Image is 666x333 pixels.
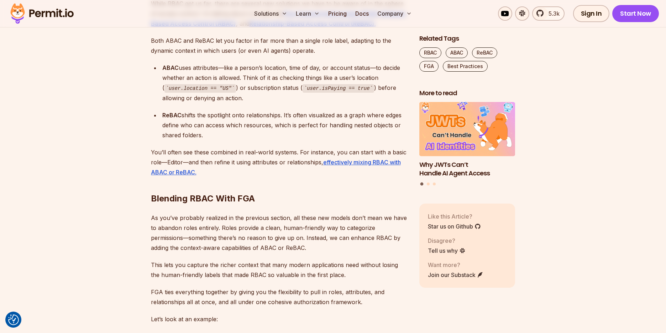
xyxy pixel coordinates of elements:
[162,63,408,103] div: uses attributes—like a person’s location, time of day, or account status—to decide whether an act...
[325,6,350,21] a: Pricing
[151,314,408,324] p: Let’s look at an example:
[419,102,515,156] img: Why JWTs Can’t Handle AI Agent Access
[428,212,481,221] p: Like this Article?
[419,102,515,178] a: Why JWTs Can’t Handle AI Agent AccessWhy JWTs Can’t Handle AI Agent Access
[472,47,497,58] a: ReBAC
[162,110,408,140] div: shifts the spotlight onto relationships. It’s often visualized as a graph where edges define who ...
[532,6,565,21] a: 5.3k
[8,314,19,325] button: Consent Preferences
[151,164,408,204] h2: Blending RBAC With FGA
[151,147,408,177] p: You’ll often see these combined in real-world systems. For instance, you can start with a basic r...
[374,6,415,21] button: Company
[162,112,182,119] strong: ReBAC
[151,36,408,56] p: Both ABAC and ReBAC let you factor in far more than a single role label, adapting to the dynamic ...
[151,260,408,280] p: This lets you capture the richer context that many modern applications need without losing the hu...
[420,182,424,185] button: Go to slide 1
[303,84,374,93] code: user.isPaying == true
[419,34,515,43] h2: Related Tags
[612,5,659,22] a: Start Now
[419,61,439,72] a: FGA
[573,5,610,22] a: Sign In
[427,183,430,185] button: Go to slide 2
[428,271,483,279] a: Join our Substack
[151,287,408,307] p: FGA ties everything together by giving you the flexibility to pull in roles, attributes, and rela...
[293,6,322,21] button: Learn
[8,314,19,325] img: Revisit consent button
[419,160,515,178] h3: Why JWTs Can’t Handle AI Agent Access
[443,61,488,72] a: Best Practices
[164,84,236,93] code: user.location == "US"
[162,64,179,71] strong: ABAC
[428,222,481,231] a: Star us on Github
[544,9,560,18] span: 5.3k
[151,159,401,176] a: effectively mixing RBAC with ABAC or ReBAC.
[428,236,466,245] p: Disagree?
[251,6,290,21] button: Solutions
[446,47,468,58] a: ABAC
[151,213,408,253] p: As you’ve probably realized in the previous section, all these new models don’t mean we have to a...
[419,102,515,178] li: 1 of 3
[419,47,441,58] a: RBAC
[433,183,436,185] button: Go to slide 3
[352,6,372,21] a: Docs
[419,102,515,186] div: Posts
[7,1,77,26] img: Permit logo
[419,89,515,98] h2: More to read
[428,246,466,255] a: Tell us why
[428,261,483,269] p: Want more?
